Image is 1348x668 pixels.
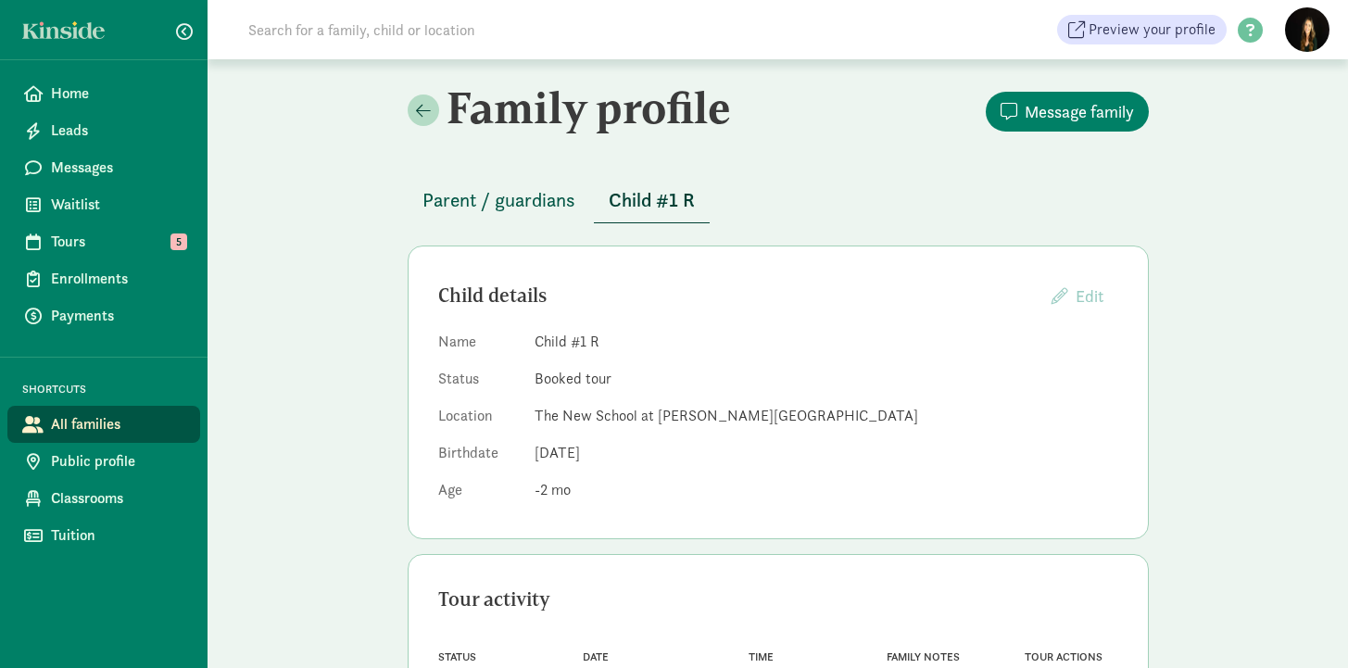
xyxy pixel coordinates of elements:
dt: Location [438,405,520,435]
a: Classrooms [7,480,200,517]
dd: Child #1 R [535,331,1118,353]
span: Public profile [51,450,185,473]
a: Messages [7,149,200,186]
div: Child details [438,281,1037,310]
span: Leads [51,120,185,142]
span: -2 [535,480,571,499]
span: Enrollments [51,268,185,290]
a: Waitlist [7,186,200,223]
span: Message family [1025,99,1134,124]
span: [DATE] [535,443,580,462]
iframe: Chat Widget [1255,579,1348,668]
span: Family notes [887,650,960,663]
span: Date [583,650,609,663]
dt: Status [438,368,520,397]
span: 5 [170,233,187,250]
span: Payments [51,305,185,327]
a: Parent / guardians [408,190,590,211]
div: Tour activity [438,585,1118,614]
dd: Booked tour [535,368,1118,390]
a: Tuition [7,517,200,554]
a: Payments [7,297,200,334]
span: Home [51,82,185,105]
a: Child #1 R [594,190,710,211]
span: All families [51,413,185,435]
button: Child #1 R [594,178,710,223]
a: Leads [7,112,200,149]
span: Tours [51,231,185,253]
span: Edit [1076,285,1103,307]
span: Child #1 R [609,185,695,215]
span: Parent / guardians [422,185,575,215]
button: Message family [986,92,1149,132]
dt: Name [438,331,520,360]
span: Tuition [51,524,185,547]
button: Edit [1037,276,1118,316]
dd: The New School at [PERSON_NAME][GEOGRAPHIC_DATA] [535,405,1118,427]
h2: Family profile [408,82,775,133]
span: Waitlist [51,194,185,216]
button: Parent / guardians [408,178,590,222]
a: Home [7,75,200,112]
span: Preview your profile [1089,19,1216,41]
dt: Age [438,479,520,509]
dt: Birthdate [438,442,520,472]
a: Tours 5 [7,223,200,260]
input: Search for a family, child or location [237,11,757,48]
a: Enrollments [7,260,200,297]
span: Classrooms [51,487,185,510]
a: Preview your profile [1057,15,1227,44]
span: Tour actions [1025,650,1102,663]
span: Messages [51,157,185,179]
a: All families [7,406,200,443]
span: Status [438,650,476,663]
span: Time [749,650,774,663]
a: Public profile [7,443,200,480]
